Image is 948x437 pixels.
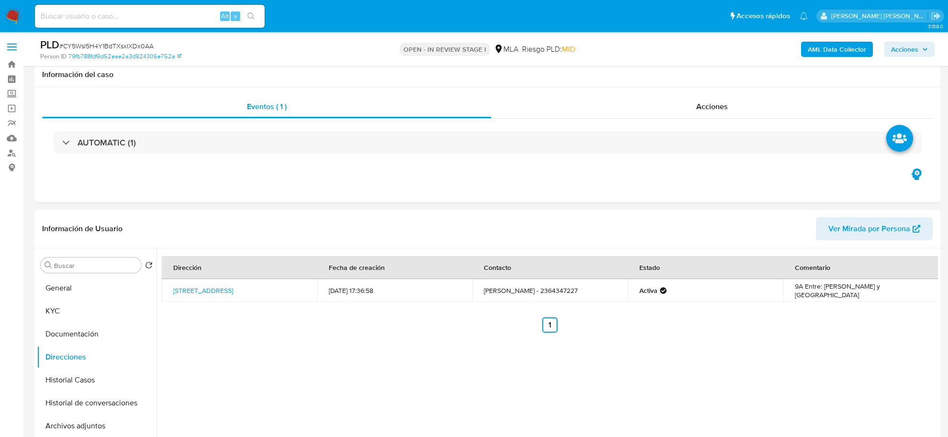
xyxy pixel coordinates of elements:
[247,101,287,112] span: Eventos ( 1 )
[35,10,265,22] input: Buscar usuario o caso...
[37,323,156,346] button: Documentación
[800,12,808,20] a: Notificaciones
[562,44,575,55] span: MID
[162,256,317,279] th: Dirección
[162,317,938,333] nav: Paginación
[542,317,558,333] a: Ir a la página 1
[221,11,229,21] span: Alt
[639,286,658,295] strong: Activa
[40,37,59,52] b: PLD
[37,346,156,369] button: Direcciones
[828,217,910,240] span: Ver Mirada por Persona
[42,224,123,234] h1: Información de Usuario
[884,42,935,57] button: Acciones
[37,369,156,392] button: Historial Casos
[37,392,156,415] button: Historial de conversaciones
[234,11,237,21] span: s
[37,277,156,300] button: General
[68,52,181,61] a: 79fb788fdf9d52eae2a3d924306e752a
[472,256,628,279] th: Contacto
[37,300,156,323] button: KYC
[40,52,67,61] b: Person ID
[783,279,939,302] td: 9A Entre: [PERSON_NAME] y [GEOGRAPHIC_DATA]
[173,286,233,295] a: [STREET_ADDRESS]
[696,101,728,112] span: Acciones
[45,261,52,269] button: Buscar
[816,217,933,240] button: Ver Mirada por Persona
[241,10,261,23] button: search-icon
[801,42,873,57] button: AML Data Collector
[145,261,153,272] button: Volver al orden por defecto
[78,137,136,148] h3: AUTOMATIC (1)
[931,11,941,21] a: Salir
[783,256,939,279] th: Comentario
[472,279,628,302] td: [PERSON_NAME] - 2364347227
[628,256,783,279] th: Estado
[831,11,928,21] p: mayra.pernia@mercadolibre.com
[54,132,921,154] div: AUTOMATIC (1)
[400,43,490,56] p: OPEN - IN REVIEW STAGE I
[59,41,154,51] span: # CY5WsI5H4Y1BdTXsxIXDx0AA
[808,42,866,57] b: AML Data Collector
[736,11,790,21] span: Accesos rápidos
[42,70,933,79] h1: Información del caso
[317,256,473,279] th: Fecha de creación
[891,42,918,57] span: Acciones
[522,44,575,55] span: Riesgo PLD:
[54,261,137,270] input: Buscar
[494,44,518,55] div: MLA
[317,279,473,302] td: [DATE] 17:36:58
